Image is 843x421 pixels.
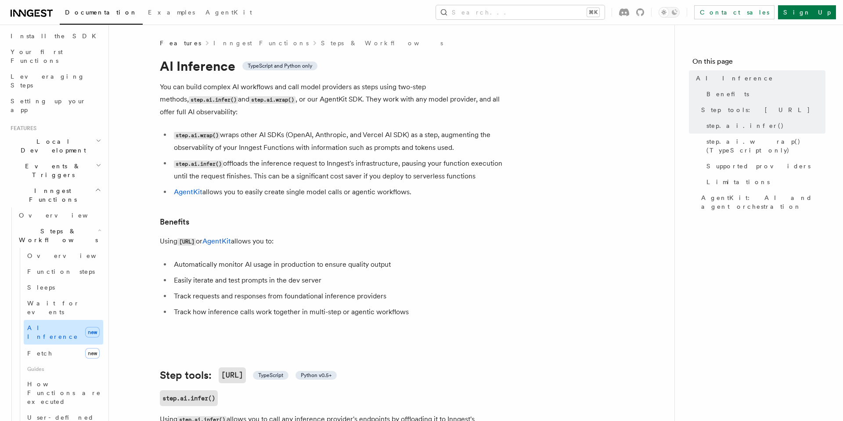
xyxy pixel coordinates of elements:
span: new [85,327,100,338]
span: Features [160,39,201,47]
a: Your first Functions [7,44,103,69]
a: Leveraging Steps [7,69,103,93]
span: Examples [148,9,195,16]
a: AgentKit: AI and agent orchestration [698,190,825,214]
code: step.ai.wrap() [249,96,295,104]
span: Python v0.5+ [301,372,331,379]
span: TypeScript and Python only [248,62,312,69]
a: Limitations [703,174,825,190]
span: Documentation [65,9,137,16]
kbd: ⌘K [587,8,599,17]
button: Events & Triggers [7,158,103,183]
a: Sign Up [778,5,836,19]
li: allows you to easily create single model calls or agentic workflows. [171,186,511,198]
span: How Functions are executed [27,381,101,405]
span: Overview [27,252,118,259]
span: Your first Functions [11,48,63,64]
span: Events & Triggers [7,162,96,179]
a: AgentKit [202,237,231,245]
a: Step tools: [URL] [698,102,825,118]
button: Inngest Functions [7,183,103,207]
a: Fetchnew [24,345,103,362]
a: Install the SDK [7,28,103,44]
span: Fetch [27,350,53,357]
span: Setting up your app [11,98,86,113]
h4: On this page [692,56,825,70]
span: AI Inference [27,324,78,340]
a: Overview [15,207,103,223]
a: step.ai.infer() [703,118,825,134]
a: Supported providers [703,158,825,174]
code: step.ai.infer() [174,160,223,168]
span: step.ai.wrap() (TypeScript only) [706,137,825,155]
li: offloads the inference request to Inngest's infrastructure, pausing your function execution until... [171,157,511,182]
li: Easily iterate and test prompts in the dev server [171,274,511,287]
a: Wait for events [24,295,103,320]
a: Setting up your app [7,93,103,118]
a: AI Inference [692,70,825,86]
a: Benefits [160,216,189,228]
a: step.ai.wrap() (TypeScript only) [703,134,825,158]
a: Benefits [703,86,825,102]
button: Toggle dark mode [659,7,680,18]
span: Limitations [706,178,770,186]
li: Track requests and responses from foundational inference providers [171,290,511,302]
a: step.ai.infer() [160,390,218,406]
span: AI Inference [696,74,773,83]
a: How Functions are executed [24,376,103,410]
a: AgentKit [174,188,202,196]
span: Local Development [7,137,96,155]
span: Benefits [706,90,749,98]
span: Function steps [27,268,95,275]
span: Steps & Workflows [15,227,98,244]
button: Local Development [7,134,103,158]
span: Leveraging Steps [11,73,85,89]
span: new [85,348,100,359]
a: AgentKit [200,3,257,24]
span: Guides [24,362,103,376]
a: Steps & Workflows [321,39,443,47]
span: AgentKit [205,9,252,16]
code: [URL] [219,367,246,383]
h1: AI Inference [160,58,511,74]
span: step.ai.infer() [706,121,784,130]
a: Documentation [60,3,143,25]
code: step.ai.wrap() [174,132,220,139]
button: Search...⌘K [436,5,605,19]
code: step.ai.infer() [189,96,238,104]
code: [URL] [177,238,196,246]
button: Steps & Workflows [15,223,103,248]
a: AI Inferencenew [24,320,103,345]
span: Install the SDK [11,33,101,40]
p: You can build complex AI workflows and call model providers as steps using two-step methods, and ... [160,81,511,118]
li: Automatically monitor AI usage in production to ensure quality output [171,258,511,271]
span: Overview [19,212,109,219]
a: Examples [143,3,200,24]
a: Contact sales [694,5,775,19]
span: Sleeps [27,284,55,291]
span: Features [7,125,36,132]
span: TypeScript [258,372,283,379]
a: Sleeps [24,279,103,295]
span: Supported providers [706,162,811,171]
li: wraps other AI SDKs (OpenAI, Anthropic, and Vercel AI SDK) as a step, augmenting the observabilit... [171,129,511,154]
a: Overview [24,248,103,264]
span: Inngest Functions [7,186,95,204]
a: Function steps [24,264,103,279]
a: Inngest Functions [213,39,309,47]
p: Using or allows you to: [160,235,511,248]
a: Step tools:[URL] TypeScript Python v0.5+ [160,367,337,383]
span: AgentKit: AI and agent orchestration [701,193,825,211]
span: Step tools: [URL] [701,105,811,114]
span: Wait for events [27,300,79,316]
li: Track how inference calls work together in multi-step or agentic workflows [171,306,511,318]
